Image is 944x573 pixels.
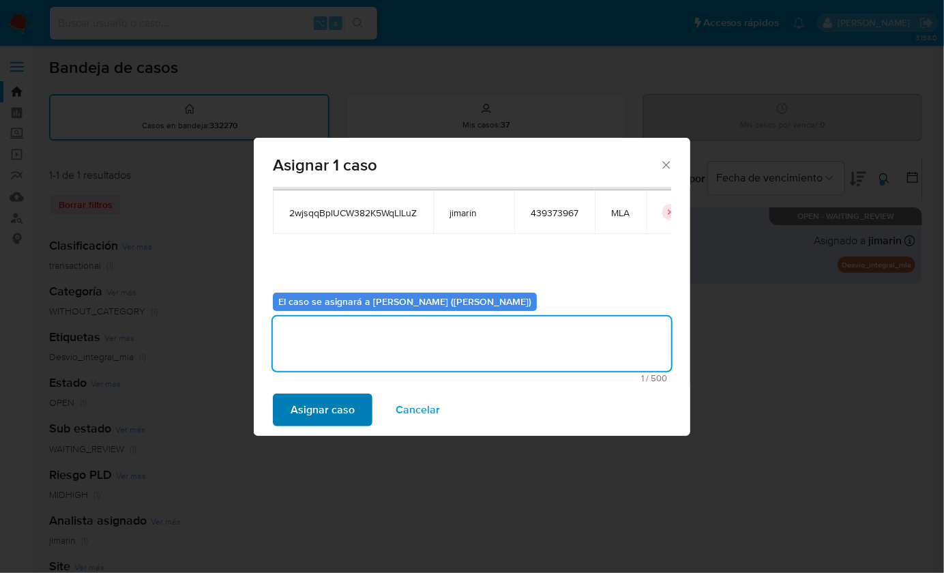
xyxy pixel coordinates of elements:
button: icon-button [662,204,679,220]
span: Cancelar [396,395,440,425]
b: El caso se asignará a [PERSON_NAME] ([PERSON_NAME]) [278,295,531,308]
button: Cerrar ventana [660,158,672,171]
span: jimarin [449,207,498,219]
button: Cancelar [378,394,458,426]
span: Asignar caso [291,395,355,425]
button: Asignar caso [273,394,372,426]
div: assign-modal [254,138,690,436]
span: MLA [611,207,630,219]
span: 439373967 [531,207,578,219]
span: Asignar 1 caso [273,157,660,173]
span: 2wjsqqBplUCW382K5WqLlLuZ [289,207,417,219]
span: Máximo 500 caracteres [277,374,667,383]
